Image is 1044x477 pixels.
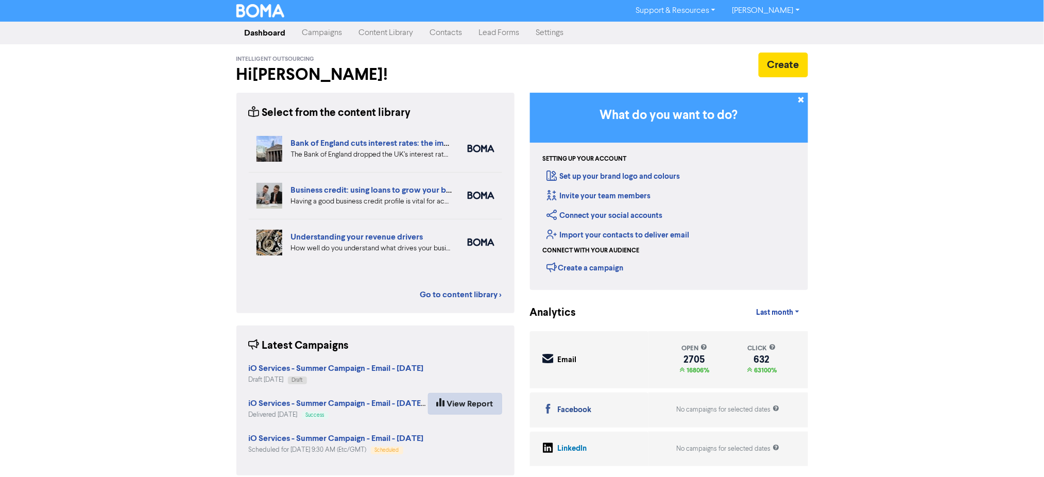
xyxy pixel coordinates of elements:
[679,355,709,364] div: 2705
[530,93,808,290] div: Getting Started in BOMA
[249,435,424,443] a: iO Services - Summer Campaign - Email - [DATE]
[558,443,587,455] div: LinkedIn
[756,308,793,317] span: Last month
[236,65,515,84] h2: Hi [PERSON_NAME] !
[291,138,546,148] a: Bank of England cuts interest rates: the impact for your small business
[291,185,473,195] a: Business credit: using loans to grow your business
[306,413,324,418] span: Success
[236,56,315,63] span: Intelligent Outsourcing
[420,288,502,301] a: Go to content library >
[528,23,572,43] a: Settings
[292,378,303,383] span: Draft
[545,108,793,123] h3: What do you want to do?
[249,375,424,385] div: Draft [DATE]
[351,23,422,43] a: Content Library
[759,53,808,77] button: Create
[679,344,709,353] div: open
[375,448,399,453] span: Scheduled
[530,305,563,321] div: Analytics
[627,3,724,19] a: Support & Resources
[236,4,285,18] img: BOMA Logo
[747,344,777,353] div: click
[724,3,808,19] a: [PERSON_NAME]
[916,366,1044,477] iframe: Chat Widget
[471,23,528,43] a: Lead Forms
[547,260,624,275] div: Create a campaign
[249,410,428,420] div: Delivered [DATE]
[249,363,424,373] strong: iO Services - Summer Campaign - Email - [DATE]
[249,338,349,354] div: Latest Campaigns
[294,23,351,43] a: Campaigns
[547,211,663,220] a: Connect your social accounts
[684,366,709,374] span: 16806%
[468,192,494,199] img: boma
[249,365,424,373] a: iO Services - Summer Campaign - Email - [DATE]
[291,149,452,160] div: The Bank of England dropped the UK’s interest rate to 4% on 7 August. What does a drop in interes...
[422,23,471,43] a: Contacts
[291,196,452,207] div: Having a good business credit profile is vital for accessing routes to funding. We look at six di...
[558,404,592,416] div: Facebook
[249,445,424,455] div: Scheduled for [DATE] 9:30 AM (Etc/GMT)
[543,155,627,164] div: Setting up your account
[291,243,452,254] div: How well do you understand what drives your business revenue? We can help you review your numbers...
[236,23,294,43] a: Dashboard
[468,238,494,246] img: boma_accounting
[547,191,651,201] a: Invite your team members
[677,444,780,454] div: No campaigns for selected dates
[543,246,640,255] div: Connect with your audience
[677,405,780,415] div: No campaigns for selected dates
[468,145,494,152] img: boma
[291,232,423,242] a: Understanding your revenue drivers
[547,230,690,240] a: Import your contacts to deliver email
[249,398,447,408] strong: iO Services - Summer Campaign - Email - [DATE] (Test)
[752,366,777,374] span: 63100%
[547,172,680,181] a: Set up your brand logo and colours
[249,433,424,444] strong: iO Services - Summer Campaign - Email - [DATE]
[558,354,577,366] div: Email
[747,355,777,364] div: 632
[249,105,411,121] div: Select from the content library
[249,400,447,408] a: iO Services - Summer Campaign - Email - [DATE] (Test)
[428,393,502,415] a: View Report
[748,302,808,323] a: Last month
